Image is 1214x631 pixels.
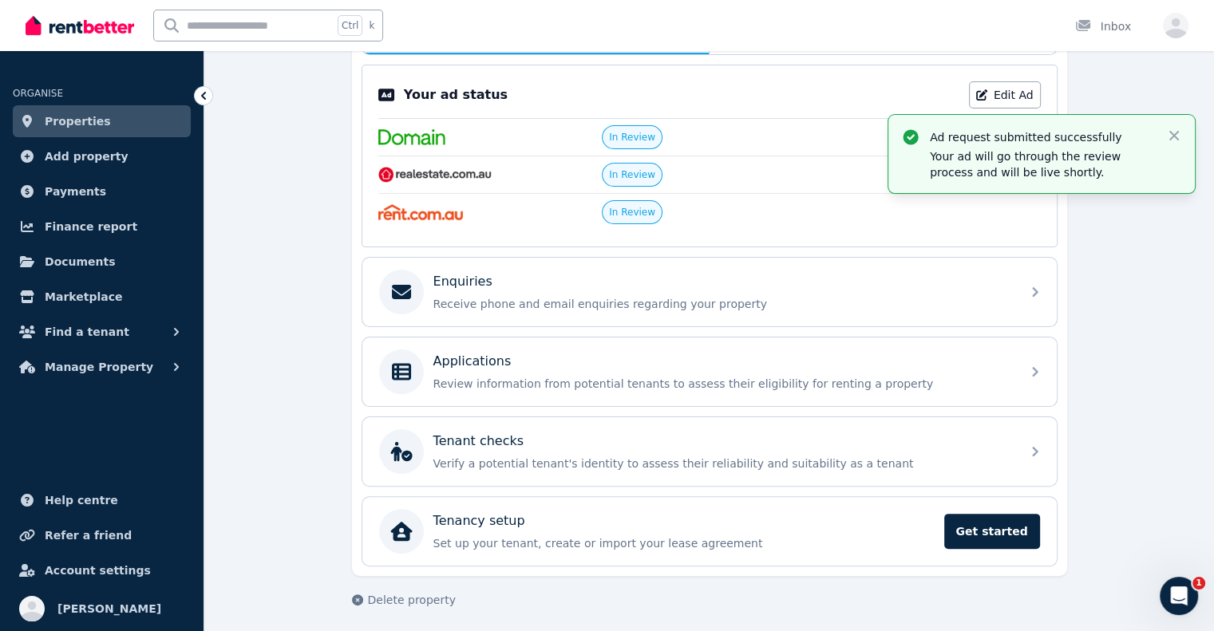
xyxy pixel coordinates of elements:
a: Refer a friend [13,519,191,551]
a: Marketplace [13,281,191,313]
a: ApplicationsReview information from potential tenants to assess their eligibility for renting a p... [362,337,1057,406]
a: EnquiriesReceive phone and email enquiries regarding your property [362,258,1057,326]
img: RentBetter [26,14,134,37]
span: Payments [45,182,106,201]
button: Delete property [352,592,456,608]
p: Applications [433,352,512,371]
span: Get started [944,514,1040,549]
span: Account settings [45,561,151,580]
a: Properties [13,105,191,137]
a: Payments [13,175,191,207]
span: Ctrl [338,15,362,36]
p: Review information from potential tenants to assess their eligibility for renting a property [433,376,1011,392]
a: Documents [13,246,191,278]
span: Find a tenant [45,322,129,341]
span: Help centre [45,491,118,510]
span: ORGANISE [13,88,63,99]
span: 1 [1192,577,1205,590]
span: Marketplace [45,287,122,306]
span: Documents [45,252,116,271]
span: Delete property [368,592,456,608]
span: Add property [45,147,129,166]
span: In Review [609,206,655,219]
a: Tenant checksVerify a potential tenant's identity to assess their reliability and suitability as ... [362,417,1057,486]
a: Edit Ad [969,81,1041,108]
p: Tenant checks [433,432,524,451]
div: Inbox [1075,18,1131,34]
img: Domain.com.au [378,129,445,145]
p: Tenancy setup [433,511,525,530]
img: Rent.com.au [378,204,464,220]
img: RealEstate.com.au [378,167,492,183]
span: k [369,19,374,32]
p: Verify a potential tenant's identity to assess their reliability and suitability as a tenant [433,456,1011,471]
span: Refer a friend [45,526,132,545]
span: In Review [609,131,655,144]
a: Help centre [13,484,191,516]
p: Receive phone and email enquiries regarding your property [433,296,1011,312]
iframe: Intercom live chat [1160,577,1198,615]
a: Tenancy setupSet up your tenant, create or import your lease agreementGet started [362,497,1057,566]
p: Ad request submitted successfully [930,129,1153,145]
p: Set up your tenant, create or import your lease agreement [433,535,935,551]
span: In Review [609,168,655,181]
p: Enquiries [433,272,492,291]
span: Finance report [45,217,137,236]
span: Manage Property [45,357,153,377]
span: [PERSON_NAME] [57,599,161,618]
a: Account settings [13,554,191,586]
a: Finance report [13,211,191,243]
p: Your ad status [404,85,508,105]
span: Properties [45,112,111,131]
a: Add property [13,140,191,172]
p: Your ad will go through the review process and will be live shortly. [930,148,1153,180]
button: Find a tenant [13,316,191,348]
button: Manage Property [13,351,191,383]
